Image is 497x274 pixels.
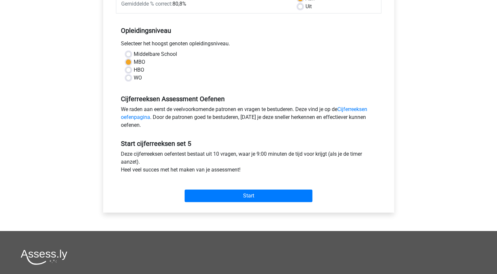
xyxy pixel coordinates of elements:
span: Gemiddelde % correct: [121,1,172,7]
div: Deze cijferreeksen oefentest bestaat uit 10 vragen, waar je 9:00 minuten de tijd voor krijgt (als... [116,150,381,176]
label: MBO [134,58,145,66]
img: Assessly logo [21,249,67,265]
label: WO [134,74,142,82]
label: Middelbare School [134,50,177,58]
h5: Start cijferreeksen set 5 [121,140,376,148]
input: Start [185,190,312,202]
div: Selecteer het hoogst genoten opleidingsniveau. [116,40,381,50]
div: We raden aan eerst de veelvoorkomende patronen en vragen te bestuderen. Deze vind je op de . Door... [116,105,381,132]
h5: Cijferreeksen Assessment Oefenen [121,95,376,103]
label: HBO [134,66,144,74]
label: Uit [305,3,312,11]
h5: Opleidingsniveau [121,24,376,37]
